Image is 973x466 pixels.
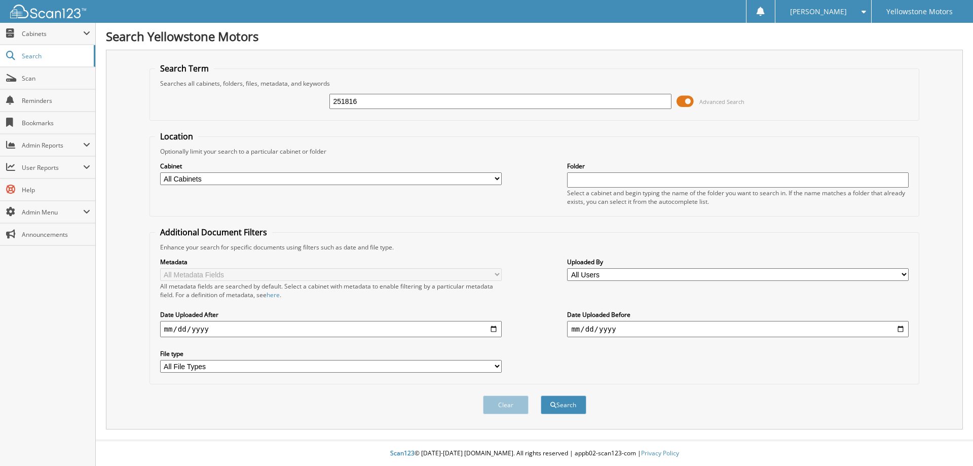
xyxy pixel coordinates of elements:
[155,243,914,252] div: Enhance your search for specific documents using filters such as date and file type.
[155,79,914,88] div: Searches all cabinets, folders, files, metadata, and keywords
[390,449,415,457] span: Scan123
[22,119,90,127] span: Bookmarks
[96,441,973,466] div: © [DATE]-[DATE] [DOMAIN_NAME]. All rights reserved | appb02-scan123-com |
[886,9,953,15] span: Yellowstone Motors
[541,396,586,414] button: Search
[22,29,83,38] span: Cabinets
[160,349,502,358] label: File type
[641,449,679,457] a: Privacy Policy
[160,310,502,319] label: Date Uploaded After
[160,282,502,299] div: All metadata fields are searched by default. Select a cabinet with metadata to enable filtering b...
[22,141,83,150] span: Admin Reports
[160,162,502,170] label: Cabinet
[22,52,89,60] span: Search
[22,186,90,194] span: Help
[567,310,909,319] label: Date Uploaded Before
[155,147,914,156] div: Optionally limit your search to a particular cabinet or folder
[22,96,90,105] span: Reminders
[160,321,502,337] input: start
[22,230,90,239] span: Announcements
[22,74,90,83] span: Scan
[483,396,529,414] button: Clear
[155,227,272,238] legend: Additional Document Filters
[22,163,83,172] span: User Reports
[567,162,909,170] label: Folder
[699,98,744,105] span: Advanced Search
[790,9,847,15] span: [PERSON_NAME]
[267,291,280,299] a: here
[567,189,909,206] div: Select a cabinet and begin typing the name of the folder you want to search in. If the name match...
[22,208,83,217] span: Admin Menu
[10,5,86,18] img: scan123-logo-white.svg
[567,321,909,337] input: end
[567,258,909,266] label: Uploaded By
[106,28,963,45] h1: Search Yellowstone Motors
[160,258,502,266] label: Metadata
[155,63,214,74] legend: Search Term
[155,131,198,142] legend: Location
